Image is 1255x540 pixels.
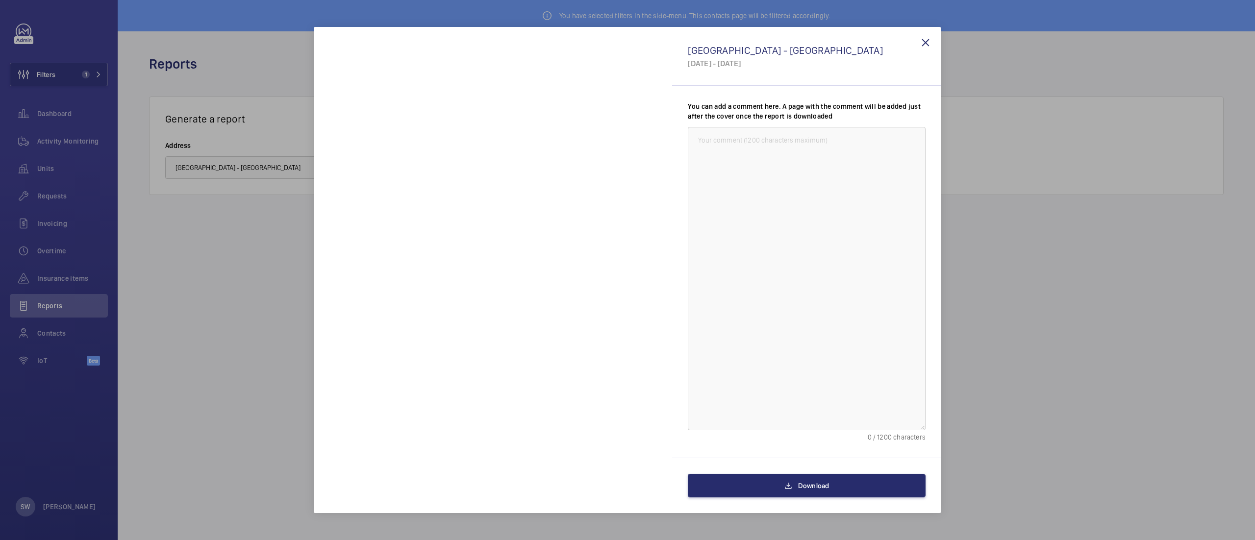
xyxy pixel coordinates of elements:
div: 0 / 1200 characters [688,432,926,442]
span: Download [798,482,829,490]
button: Download [688,474,926,497]
label: You can add a comment here. A page with the comment will be added just after the cover once the r... [688,101,926,121]
div: [DATE] - [DATE] [688,58,926,69]
div: [GEOGRAPHIC_DATA] - [GEOGRAPHIC_DATA] [688,44,926,56]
